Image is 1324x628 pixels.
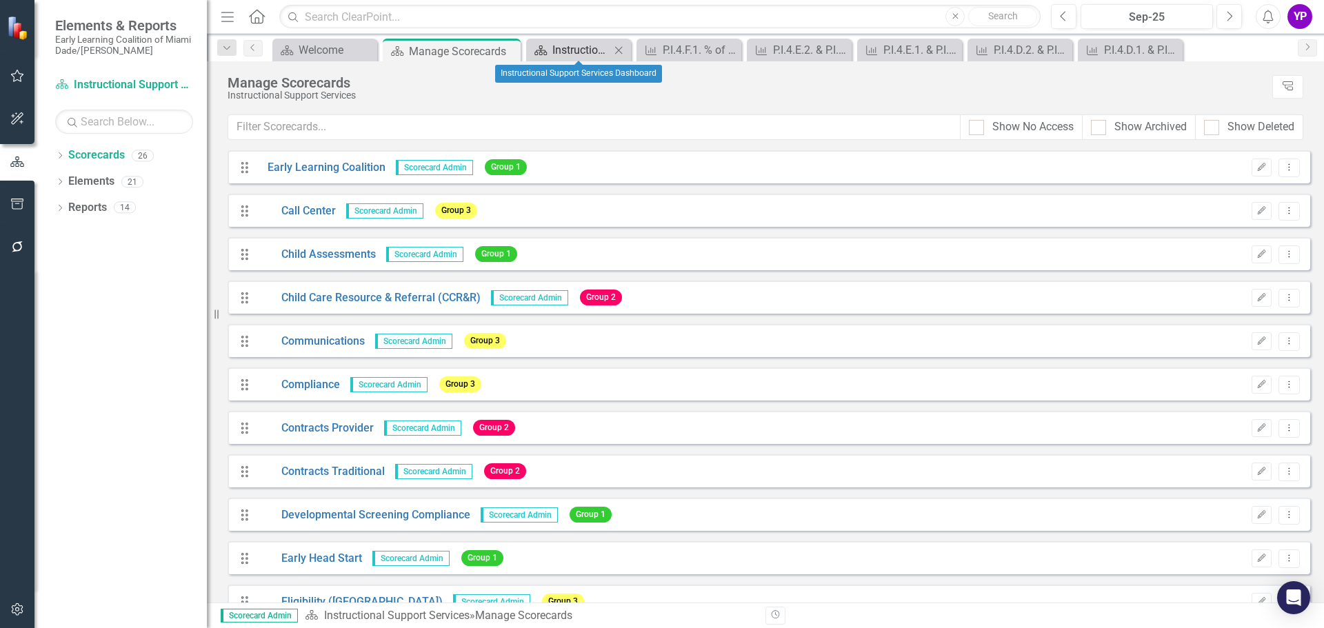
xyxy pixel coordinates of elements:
[1287,4,1312,29] button: YP
[663,41,738,59] div: P.I.4.F.1. % of partners receiving the Special Needs Rate (SNR) who are implementing enhanced ser...
[324,609,470,622] a: Instructional Support Services
[1081,4,1213,29] button: Sep-25
[257,464,385,480] a: Contracts Traditional
[883,41,959,59] div: P.I.4.E.1. & P.I.5.B.1. % of BPIECE-certified partners accessing the special needs rate (MD)
[435,203,477,219] span: Group 3
[257,247,376,263] a: Child Assessments
[861,41,959,59] a: P.I.4.E.1. & P.I.5.B.1. % of BPIECE-certified partners accessing the special needs rate (MD)
[453,594,530,609] span: Scorecard Admin
[132,150,154,161] div: 26
[1227,119,1294,135] div: Show Deleted
[395,464,472,479] span: Scorecard Admin
[386,247,463,262] span: Scorecard Admin
[55,77,193,93] a: Instructional Support Services
[481,507,558,523] span: Scorecard Admin
[257,160,385,176] a: Early Learning Coalition
[55,34,193,57] small: Early Learning Coalition of Miami Dade/[PERSON_NAME]
[542,594,584,609] span: Group 3
[552,41,610,59] div: Instructional Support Services Dashboard
[375,334,452,349] span: Scorecard Admin
[257,290,481,306] a: Child Care Resource & Referral (CCR&R)
[461,550,503,566] span: Group 1
[121,176,143,188] div: 21
[992,119,1074,135] div: Show No Access
[473,420,515,436] span: Group 2
[484,463,526,479] span: Group 2
[55,110,193,134] input: Search Below...
[773,41,848,59] div: P.I.4.E.2. & P.I.5.B.2. % of BPIECE certified partners accessing the special needs rate ([GEOGRAP...
[346,203,423,219] span: Scorecard Admin
[228,75,1265,90] div: Manage Scorecards
[55,17,193,34] span: Elements & Reports
[988,10,1018,21] span: Search
[257,421,374,436] a: Contracts Provider
[1104,41,1179,59] div: P.I.4.D.1. & P.I.5.A.1.% of SR partners certified with the BPIECE program (MD)
[257,551,362,567] a: Early Head Start
[372,551,450,566] span: Scorecard Admin
[257,377,340,393] a: Compliance
[1085,9,1208,26] div: Sep-25
[350,377,428,392] span: Scorecard Admin
[570,507,612,523] span: Group 1
[305,608,755,624] div: » Manage Scorecards
[971,41,1069,59] a: P.I.4.D.2. & P.I.5.A.2. % of SR partners certified with the BPIECE program ([GEOGRAPHIC_DATA])
[68,200,107,216] a: Reports
[114,202,136,214] div: 14
[68,148,125,163] a: Scorecards
[491,290,568,305] span: Scorecard Admin
[279,5,1041,29] input: Search ClearPoint...
[7,16,31,40] img: ClearPoint Strategy
[968,7,1037,26] button: Search
[1277,581,1310,614] div: Open Intercom Messenger
[530,41,610,59] a: Instructional Support Services Dashboard
[228,114,961,140] input: Filter Scorecards...
[221,609,298,622] span: Scorecard Admin
[409,43,517,60] div: Manage Scorecards
[1114,119,1187,135] div: Show Archived
[68,174,114,190] a: Elements
[1081,41,1179,59] a: P.I.4.D.1. & P.I.5.A.1.% of SR partners certified with the BPIECE program (MD)
[396,160,473,175] span: Scorecard Admin
[384,421,461,436] span: Scorecard Admin
[299,41,374,59] div: Welcome
[257,203,336,219] a: Call Center
[485,159,527,175] span: Group 1
[257,334,365,350] a: Communications
[640,41,738,59] a: P.I.4.F.1. % of partners receiving the Special Needs Rate (SNR) who are implementing enhanced ser...
[475,246,517,262] span: Group 1
[257,594,443,610] a: Eligibility ([GEOGRAPHIC_DATA])
[580,290,622,305] span: Group 2
[750,41,848,59] a: P.I.4.E.2. & P.I.5.B.2. % of BPIECE certified partners accessing the special needs rate ([GEOGRAP...
[276,41,374,59] a: Welcome
[439,376,481,392] span: Group 3
[994,41,1069,59] div: P.I.4.D.2. & P.I.5.A.2. % of SR partners certified with the BPIECE program ([GEOGRAPHIC_DATA])
[228,90,1265,101] div: Instructional Support Services
[257,507,470,523] a: Developmental Screening Compliance
[495,65,662,83] div: Instructional Support Services Dashboard
[464,333,506,349] span: Group 3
